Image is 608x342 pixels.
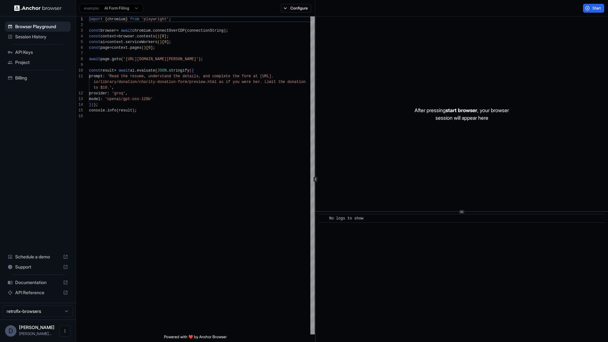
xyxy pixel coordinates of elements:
[167,40,169,44] span: ]
[224,28,226,33] span: )
[100,97,103,101] span: :
[125,91,128,96] span: ,
[103,74,105,79] span: :
[100,46,110,50] span: page
[76,51,83,56] div: 7
[153,28,185,33] span: connectOverCDP
[135,68,137,73] span: .
[5,277,71,288] div: Documentation
[187,28,224,33] span: connectionString
[89,28,100,33] span: const
[76,45,83,51] div: 6
[105,108,107,113] span: .
[76,34,83,39] div: 4
[116,108,118,113] span: (
[93,80,207,84] span: io/library/donation/charity-donation-form/preview.
[130,68,135,73] span: ai
[76,73,83,79] div: 11
[59,325,71,337] button: Open menu
[160,40,162,44] span: )
[93,103,96,107] span: )
[135,108,137,113] span: ;
[107,40,123,44] span: context
[89,40,100,44] span: const
[19,331,52,336] span: daniel@retrofix.ai
[76,39,83,45] div: 5
[107,17,126,22] span: chromium
[119,34,135,39] span: browser
[112,85,114,90] span: ,
[150,28,153,33] span: .
[5,57,71,67] div: Project
[130,46,142,50] span: pages
[155,34,157,39] span: (
[135,34,137,39] span: .
[107,91,110,96] span: :
[221,74,274,79] span: lete the form at [URL].
[76,113,83,119] div: 16
[164,334,227,342] span: Powered with ❤️ by Anchor Browser
[15,75,68,81] span: Billing
[110,46,112,50] span: =
[121,57,123,61] span: (
[119,108,132,113] span: result
[142,17,169,22] span: 'playwright'
[76,56,83,62] div: 8
[89,46,100,50] span: const
[189,68,192,73] span: (
[100,40,105,44] span: ai
[89,103,91,107] span: }
[15,254,60,260] span: Schedule a demo
[15,264,60,270] span: Support
[5,47,71,57] div: API Keys
[157,34,160,39] span: )
[329,216,364,221] span: No logs to show
[76,22,83,28] div: 2
[105,17,107,22] span: {
[5,22,71,32] div: Browser Playground
[132,108,135,113] span: )
[76,102,83,108] div: 14
[112,91,125,96] span: 'groq'
[89,57,100,61] span: await
[89,97,100,101] span: model
[76,62,83,68] div: 9
[144,46,146,50] span: )
[15,34,68,40] span: Session History
[100,57,110,61] span: page
[281,4,311,13] button: Configure
[89,74,103,79] span: prompt
[192,68,194,73] span: {
[107,108,117,113] span: info
[164,34,167,39] span: ]
[321,215,325,222] span: ​
[167,34,169,39] span: ;
[116,34,118,39] span: =
[89,17,103,22] span: import
[19,325,54,330] span: Daniel Portela
[110,57,112,61] span: .
[592,6,601,11] span: Start
[207,80,306,84] span: html as if you were her. Limit the donation
[100,28,116,33] span: browser
[169,68,189,73] span: stringify
[153,46,155,50] span: ;
[14,5,62,11] img: Anchor Logo
[15,49,68,55] span: API Keys
[105,97,153,101] span: 'openai/gpt-oss-120b'
[185,28,187,33] span: (
[15,23,68,30] span: Browser Playground
[583,4,604,13] button: Start
[137,68,155,73] span: evaluate
[107,74,221,79] span: 'Read the resume, understand the details, and comp
[76,16,83,22] div: 1
[96,103,98,107] span: ;
[123,57,199,61] span: '[URL][DOMAIN_NAME][PERSON_NAME]'
[112,57,121,61] span: goto
[15,59,68,66] span: Project
[116,28,118,33] span: =
[415,106,509,122] p: After pressing , your browser session will appear here
[169,17,171,22] span: ;
[123,40,125,44] span: .
[128,46,130,50] span: .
